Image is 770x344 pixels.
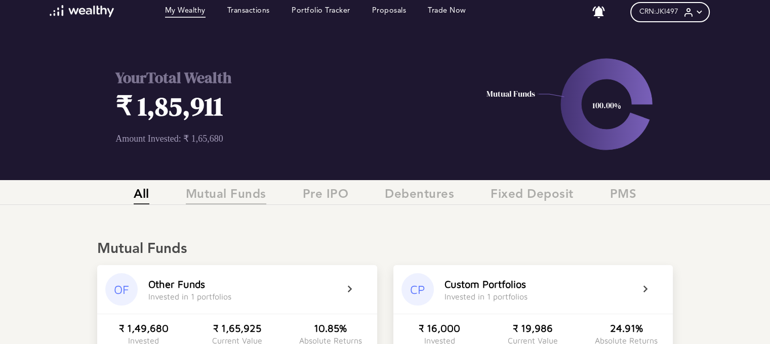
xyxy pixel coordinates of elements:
div: CP [401,273,434,306]
h1: ₹ 1,85,911 [115,88,442,124]
span: PMS [610,188,637,204]
span: Mutual Funds [186,188,266,204]
span: Pre IPO [303,188,349,204]
a: My Wealthy [165,7,206,18]
div: Custom Portfolios [444,278,526,290]
div: ₹ 1,49,680 [119,322,169,334]
span: Fixed Deposit [491,188,574,204]
div: Invested in 1 portfolios [444,292,528,301]
p: Amount Invested: ₹ 1,65,680 [115,133,442,144]
text: Mutual Funds [486,88,535,99]
span: CRN: JKI497 [639,8,678,16]
a: Trade Now [428,7,466,18]
div: 24.91% [610,322,643,334]
div: OF [105,273,138,306]
h2: Your Total Wealth [115,67,442,88]
div: ₹ 19,986 [513,322,553,334]
text: 100.00% [592,100,621,111]
span: Debentures [385,188,454,204]
img: wl-logo-white.svg [50,5,114,17]
div: Invested in 1 portfolios [148,292,231,301]
span: All [134,188,149,204]
a: Portfolio Tracker [292,7,350,18]
div: ₹ 16,000 [419,322,460,334]
div: ₹ 1,65,925 [213,322,261,334]
a: Proposals [372,7,407,18]
div: Other Funds [148,278,205,290]
div: 10.85% [314,322,347,334]
a: Transactions [227,7,270,18]
div: Mutual Funds [97,241,673,258]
